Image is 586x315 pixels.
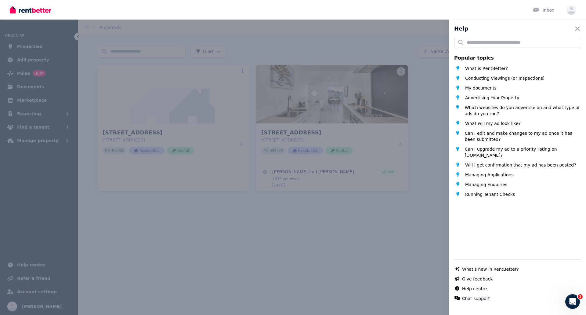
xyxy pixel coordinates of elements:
span: Managing Enquiries [465,181,507,188]
span: Which websites do you advertise on and what type of ads do you run? [465,104,581,117]
a: What's new in RentBetter? [462,266,519,272]
span: Conducting Viewings (or Inspections) [465,75,544,81]
span: Can I edit and make changes to my ad once it has been submitted? [465,130,581,142]
span: Managing Applications [465,172,514,178]
span: What will my ad look like? [465,120,521,126]
span: Advertising Your Property [465,95,519,101]
span: What is RentBetter? [465,65,508,71]
span: Will I get confirmation that my ad has been posted? [465,162,576,168]
span: 1 [578,294,583,299]
span: Running Tenant Checks [465,191,515,197]
span: My documents [465,85,497,91]
iframe: Intercom live chat [565,294,580,309]
h2: Help [454,24,468,33]
button: Chat support [462,295,490,302]
p: Popular topics [454,54,581,62]
a: Give feedback [462,276,493,282]
a: Help centre [462,286,487,292]
span: Can I upgrade my ad to a priority listing on [DOMAIN_NAME]? [465,146,581,158]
